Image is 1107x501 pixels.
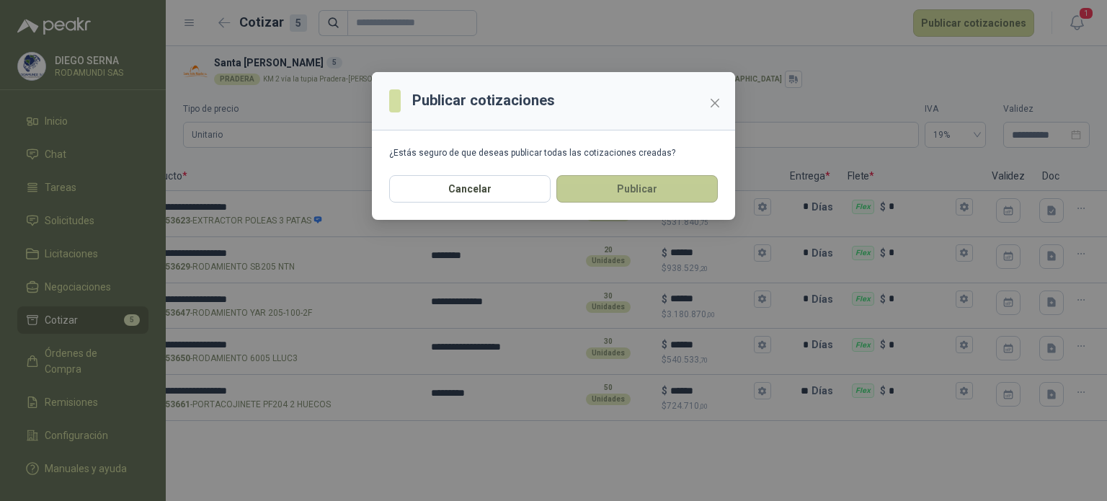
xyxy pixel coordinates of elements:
button: Close [703,92,726,115]
button: Publicar [556,175,718,203]
h3: Publicar cotizaciones [412,89,555,112]
div: ¿Estás seguro de que deseas publicar todas las cotizaciones creadas? [389,148,718,158]
button: Cancelar [389,175,551,203]
span: close [709,97,721,109]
